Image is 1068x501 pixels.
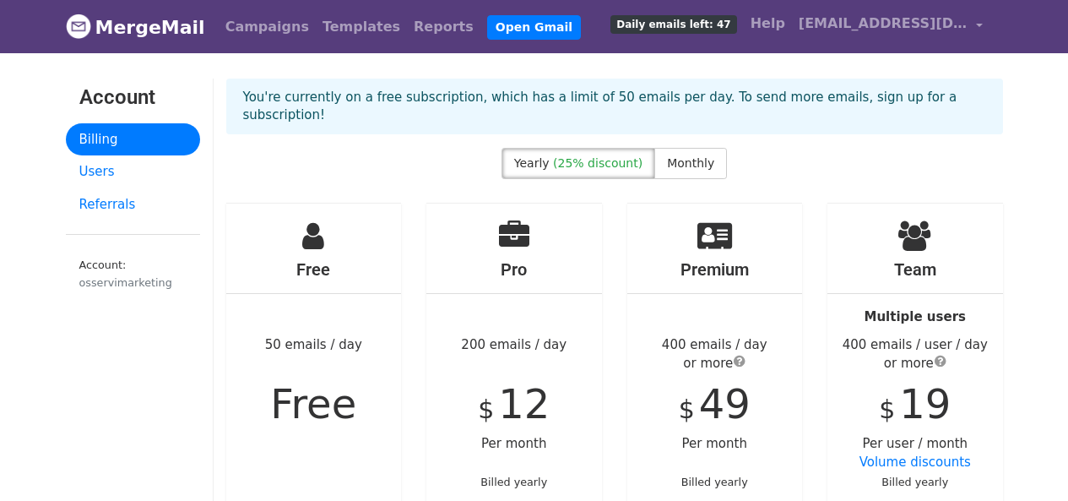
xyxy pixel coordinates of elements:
h4: Premium [627,259,803,280]
a: Billing [66,123,200,156]
span: Yearly [514,156,550,170]
a: Referrals [66,188,200,221]
span: $ [478,395,494,424]
h4: Free [226,259,402,280]
div: osservimarketing [79,275,187,291]
span: 12 [498,380,550,427]
small: Billed yearly [881,476,948,488]
span: 49 [699,380,751,427]
a: Daily emails left: 47 [604,7,743,41]
strong: Multiple users [865,309,966,324]
h4: Team [827,259,1003,280]
span: Free [270,380,356,427]
span: Daily emails left: 47 [610,15,736,34]
div: 400 emails / day or more [627,335,803,373]
span: $ [679,395,695,424]
img: MergeMail logo [66,14,91,39]
span: $ [879,395,895,424]
h4: Pro [426,259,602,280]
span: Monthly [667,156,714,170]
small: Account: [79,259,187,291]
a: Users [66,155,200,188]
span: 19 [899,380,951,427]
div: 400 emails / user / day or more [827,335,1003,373]
a: Reports [407,10,480,44]
a: Open Gmail [487,15,581,40]
a: Templates [316,10,407,44]
a: Volume discounts [859,455,971,470]
h3: Account [79,85,187,110]
a: MergeMail [66,9,205,45]
p: You're currently on a free subscription, which has a limit of 50 emails per day. To send more ema... [243,89,986,124]
small: Billed yearly [480,476,547,488]
a: Campaigns [219,10,316,44]
a: Help [744,7,792,41]
small: Billed yearly [681,476,748,488]
a: [EMAIL_ADDRESS][DOMAIN_NAME] [792,7,989,46]
span: [EMAIL_ADDRESS][DOMAIN_NAME] [799,14,968,34]
span: (25% discount) [553,156,642,170]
